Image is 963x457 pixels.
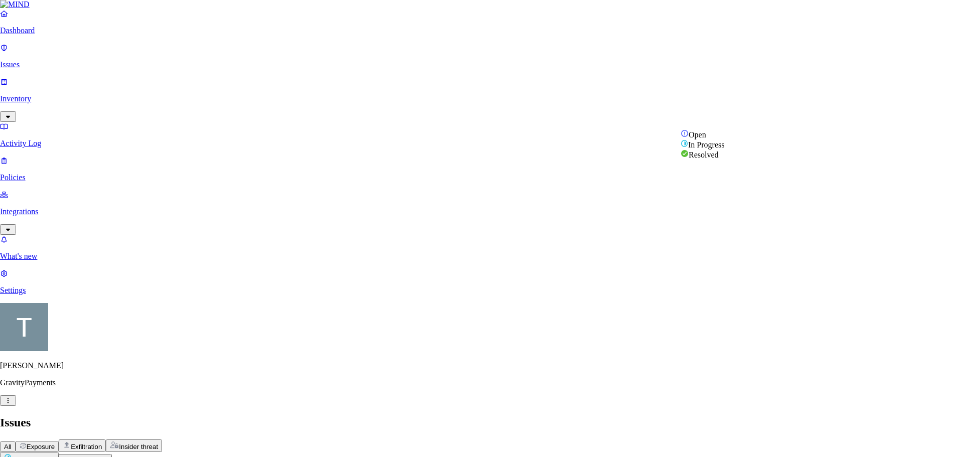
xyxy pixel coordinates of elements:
[681,129,689,137] img: status-open
[681,149,689,158] img: status-resolved
[689,150,719,159] span: Resolved
[681,139,688,147] img: status-in-progress
[688,140,724,149] span: In Progress
[689,130,706,139] span: Open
